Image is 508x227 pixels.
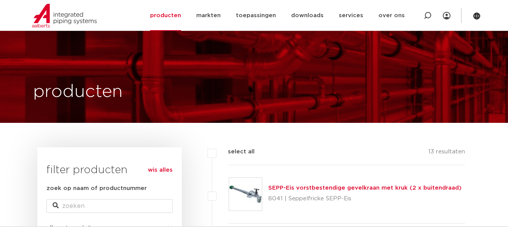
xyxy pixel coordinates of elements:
[229,178,262,211] img: Thumbnail for SEPP-Eis vorstbestendige gevelkraan met kruk (2 x buitendraad)
[46,163,173,178] h3: filter producten
[428,147,465,159] p: 13 resultaten
[268,193,462,205] p: 8041 | Seppelfricke SEPP-Eis
[148,166,173,175] a: wis alles
[268,185,462,191] a: SEPP-Eis vorstbestendige gevelkraan met kruk (2 x buitendraad)
[33,80,123,104] h1: producten
[46,184,147,193] label: zoek op naam of productnummer
[216,147,255,156] label: select all
[46,199,173,213] input: zoeken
